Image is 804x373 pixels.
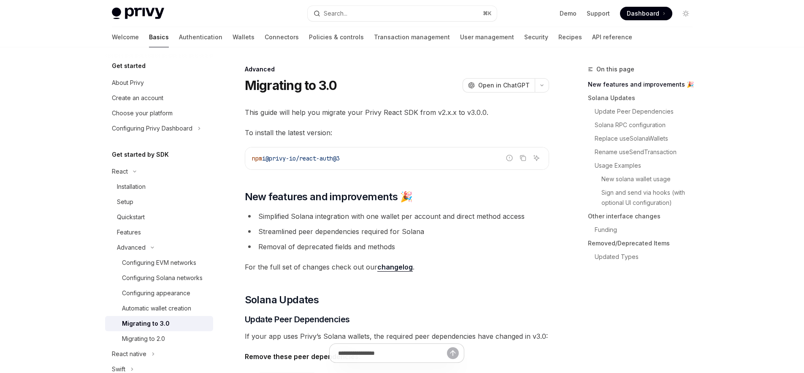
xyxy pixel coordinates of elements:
div: Setup [117,197,133,207]
a: Funding [588,223,699,237]
button: Send message [447,347,459,359]
a: Authentication [179,27,222,47]
a: API reference [592,27,632,47]
a: User management [460,27,514,47]
li: Removal of deprecated fields and methods [245,241,549,253]
a: Setup [105,194,213,210]
a: Security [524,27,548,47]
span: npm [252,155,262,162]
div: Migrating to 2.0 [122,334,165,344]
a: Create an account [105,90,213,106]
button: Report incorrect code [504,152,515,163]
a: Basics [149,27,169,47]
span: ⌘ K [483,10,492,17]
span: i [262,155,265,162]
a: Support [587,9,610,18]
button: Toggle Advanced section [105,240,213,255]
a: changelog [377,263,413,272]
a: Welcome [112,27,139,47]
span: Update Peer Dependencies [245,313,350,325]
a: Policies & controls [309,27,364,47]
button: Toggle React section [105,164,213,179]
div: React native [112,349,146,359]
div: Automatic wallet creation [122,303,191,313]
a: Configuring appearance [105,286,213,301]
div: Features [117,227,141,237]
a: Rename useSendTransaction [588,145,699,159]
h5: Get started by SDK [112,150,169,160]
span: Dashboard [627,9,659,18]
span: Solana Updates [245,293,319,307]
div: Advanced [117,242,146,253]
a: New solana wallet usage [588,172,699,186]
a: Updated Types [588,250,699,264]
div: Migrating to 3.0 [122,319,170,329]
a: Choose your platform [105,106,213,121]
button: Toggle Configuring Privy Dashboard section [105,121,213,136]
a: Solana Updates [588,91,699,105]
span: To install the latest version: [245,127,549,139]
div: Configuring appearance [122,288,190,298]
a: Sign and send via hooks (with optional UI configuration) [588,186,699,210]
div: Configuring Privy Dashboard [112,123,192,133]
li: Streamlined peer dependencies required for Solana [245,226,549,237]
div: Configuring EVM networks [122,258,196,268]
a: Automatic wallet creation [105,301,213,316]
a: Transaction management [374,27,450,47]
span: New features and improvements 🎉 [245,190,412,204]
span: This guide will help you migrate your Privy React SDK from v2.x.x to v3.0.0. [245,106,549,118]
span: If your app uses Privy’s Solana wallets, the required peer dependencies have changed in v3.0: [245,330,549,342]
div: Create an account [112,93,163,103]
button: Ask AI [531,152,542,163]
a: Wallets [233,27,254,47]
a: Solana RPC configuration [588,118,699,132]
a: Dashboard [620,7,672,20]
img: light logo [112,8,164,19]
div: Installation [117,182,146,192]
h1: Migrating to 3.0 [245,78,337,93]
div: Advanced [245,65,549,74]
a: Demo [560,9,577,18]
button: Toggle React native section [105,346,213,362]
h5: Get started [112,61,146,71]
a: Update Peer Dependencies [588,105,699,118]
input: Ask a question... [338,344,447,362]
a: New features and improvements 🎉 [588,78,699,91]
span: On this page [596,64,634,74]
button: Open in ChatGPT [463,78,535,93]
div: Quickstart [117,212,145,222]
li: Simplified Solana integration with one wallet per account and direct method access [245,210,549,222]
span: Open in ChatGPT [478,81,530,90]
a: Migrating to 2.0 [105,331,213,346]
button: Toggle dark mode [679,7,693,20]
a: Connectors [265,27,299,47]
div: React [112,166,128,177]
a: Configuring Solana networks [105,270,213,286]
a: About Privy [105,75,213,90]
a: Other interface changes [588,210,699,223]
div: About Privy [112,78,144,88]
a: Configuring EVM networks [105,255,213,270]
a: Quickstart [105,210,213,225]
span: @privy-io/react-auth@3 [265,155,340,162]
div: Search... [324,8,347,19]
a: Installation [105,179,213,194]
a: Migrating to 3.0 [105,316,213,331]
a: Usage Examples [588,159,699,172]
button: Open search [308,6,497,21]
span: For the full set of changes check out our . [245,261,549,273]
a: Recipes [558,27,582,47]
div: Configuring Solana networks [122,273,203,283]
a: Features [105,225,213,240]
div: Choose your platform [112,108,173,118]
button: Copy the contents from the code block [517,152,528,163]
a: Replace useSolanaWallets [588,132,699,145]
a: Removed/Deprecated Items [588,237,699,250]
